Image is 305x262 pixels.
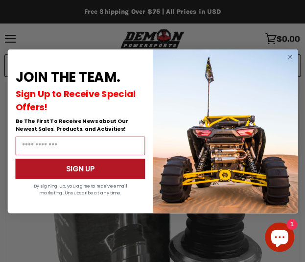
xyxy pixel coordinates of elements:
[262,222,297,254] inbox-online-store-chat: Shopify online store chat
[153,49,298,213] img: a9095488-b6e7-41ba-879d-588abfab540b.jpeg
[33,182,126,195] span: By signing up, you agree to receive email marketing. Unsubscribe at any time.
[15,67,119,86] span: JOIN THE TEAM.
[15,158,144,178] button: SIGN UP
[15,136,144,155] input: Email Address
[285,52,295,61] button: Close dialog
[15,87,135,113] span: Sign Up to Receive Special Offers!
[15,117,128,132] span: Be The First To Receive News about Our Newest Sales, Products, and Activities!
